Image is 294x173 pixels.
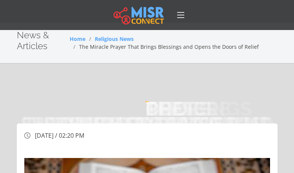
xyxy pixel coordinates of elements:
a: Home [70,35,85,42]
span: [DATE] / 02:20 PM [35,131,84,140]
img: main.misr_connect [113,6,164,24]
span: News & Articles [17,30,49,51]
a: Religious News [95,35,134,42]
span: The Miracle Prayer That Brings Blessings and Opens the Doors of Relief [79,43,259,50]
